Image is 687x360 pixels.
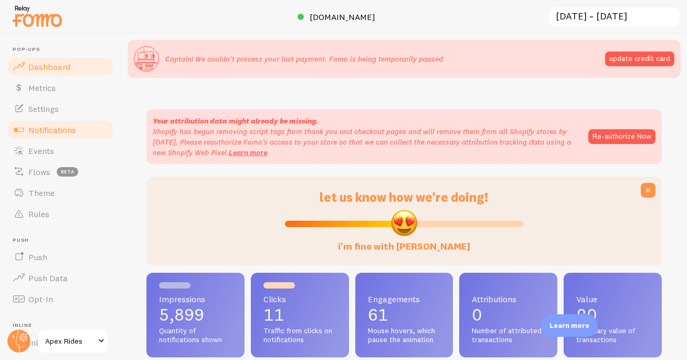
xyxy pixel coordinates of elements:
span: Pop-ups [13,46,114,53]
a: Apex Rides [38,328,109,354]
div: Learn more [541,314,598,337]
a: Learn more [229,148,267,157]
span: Value [576,295,649,303]
a: Notifications [6,119,114,140]
span: Push [13,237,114,244]
button: update credit card [605,52,674,66]
span: Inline [13,322,114,329]
p: Learn more [549,321,589,331]
span: Opt-In [28,294,53,304]
p: Captain! We couldn't process your last payment. Fomo is being temporarily paused [165,54,443,64]
a: Settings [6,98,114,119]
span: Engagements [368,295,441,303]
span: Dashboard [28,61,70,72]
label: i'm fine with [PERSON_NAME] [338,230,470,253]
span: £0 [576,304,597,325]
span: Events [28,146,54,156]
button: Re-authorize Now [588,129,656,144]
span: Notifications [28,125,76,135]
span: let us know how we're doing! [320,189,489,205]
a: Metrics [6,77,114,98]
a: Dashboard [6,56,114,77]
p: 61 [368,306,441,323]
span: Attributions [472,295,545,303]
p: 11 [263,306,336,323]
span: Theme [28,188,55,198]
span: Traffic from clicks on notifications [263,326,336,345]
span: Settings [28,104,59,114]
span: Monetary value of transactions [576,326,649,345]
p: Shopify has begun removing script tags from thank you and checkout pages and will remove them fro... [153,126,578,158]
img: emoji.png [390,209,418,237]
a: Push [6,246,114,268]
span: Quantity of notifications shown [159,326,232,345]
span: Metrics [28,83,56,93]
a: Flows beta [6,161,114,182]
a: Events [6,140,114,161]
span: Number of attributed transactions [472,326,545,345]
span: Mouse hovers, which pause the animation [368,326,441,345]
span: Impressions [159,295,232,303]
span: Rules [28,209,49,219]
span: Clicks [263,295,336,303]
span: Apex Rides [45,335,95,347]
span: Push Data [28,273,68,283]
p: 5,899 [159,306,232,323]
a: Theme [6,182,114,203]
span: Flows [28,167,50,177]
span: Push [28,252,47,262]
a: Rules [6,203,114,224]
p: 0 [472,306,545,323]
strong: Your attribution data might already be missing. [153,116,318,126]
a: Push Data [6,268,114,289]
img: fomo-relay-logo-orange.svg [11,3,64,29]
a: Opt-In [6,289,114,310]
span: beta [57,167,78,177]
